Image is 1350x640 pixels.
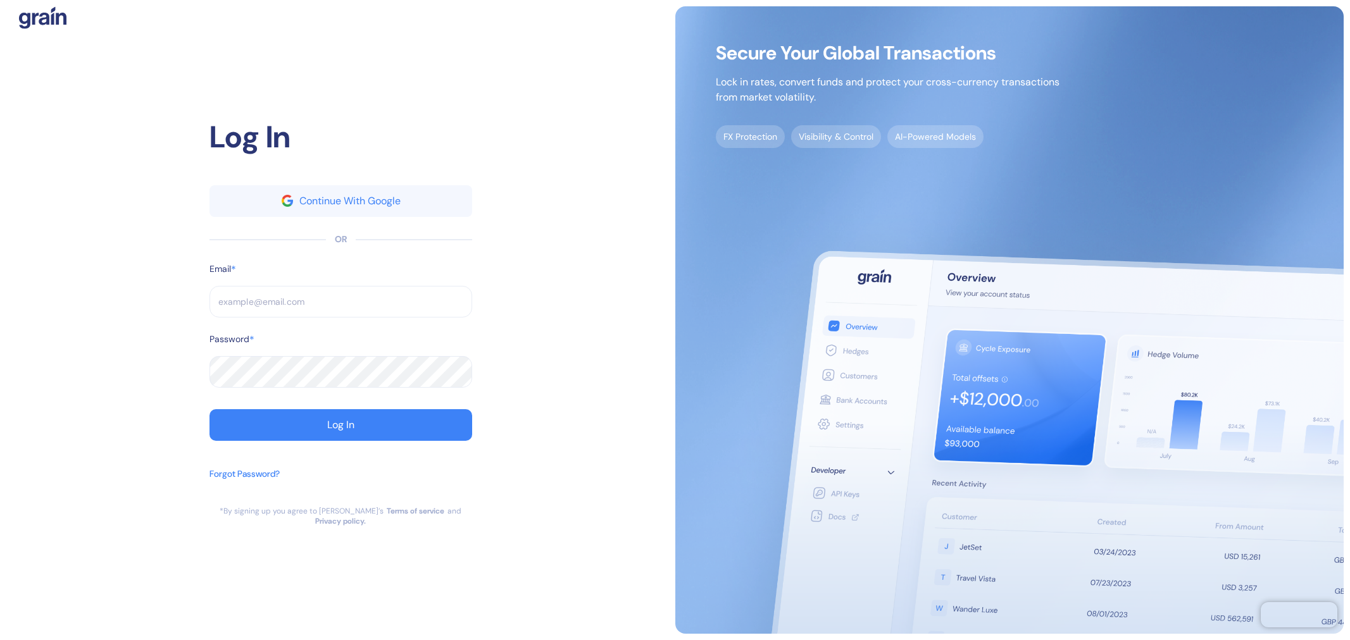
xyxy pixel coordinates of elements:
[675,6,1344,634] img: signup-main-image
[791,125,881,148] span: Visibility & Control
[716,47,1059,59] span: Secure Your Global Transactions
[209,114,472,160] div: Log In
[209,409,472,441] button: Log In
[327,420,354,430] div: Log In
[209,185,472,217] button: googleContinue With Google
[209,333,249,346] label: Password
[19,6,66,29] img: logo
[209,286,472,317] input: example@email.com
[887,125,984,148] span: AI-Powered Models
[220,506,384,516] div: *By signing up you agree to [PERSON_NAME]’s
[315,516,366,526] a: Privacy policy.
[716,125,785,148] span: FX Protection
[209,262,231,276] label: Email
[209,461,280,506] button: Forgot Password?
[387,506,444,516] a: Terms of service
[1261,602,1337,627] iframe: Chatra live chat
[299,196,401,206] div: Continue With Google
[447,506,461,516] div: and
[335,233,347,246] div: OR
[209,467,280,481] div: Forgot Password?
[716,75,1059,105] p: Lock in rates, convert funds and protect your cross-currency transactions from market volatility.
[282,195,293,206] img: google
